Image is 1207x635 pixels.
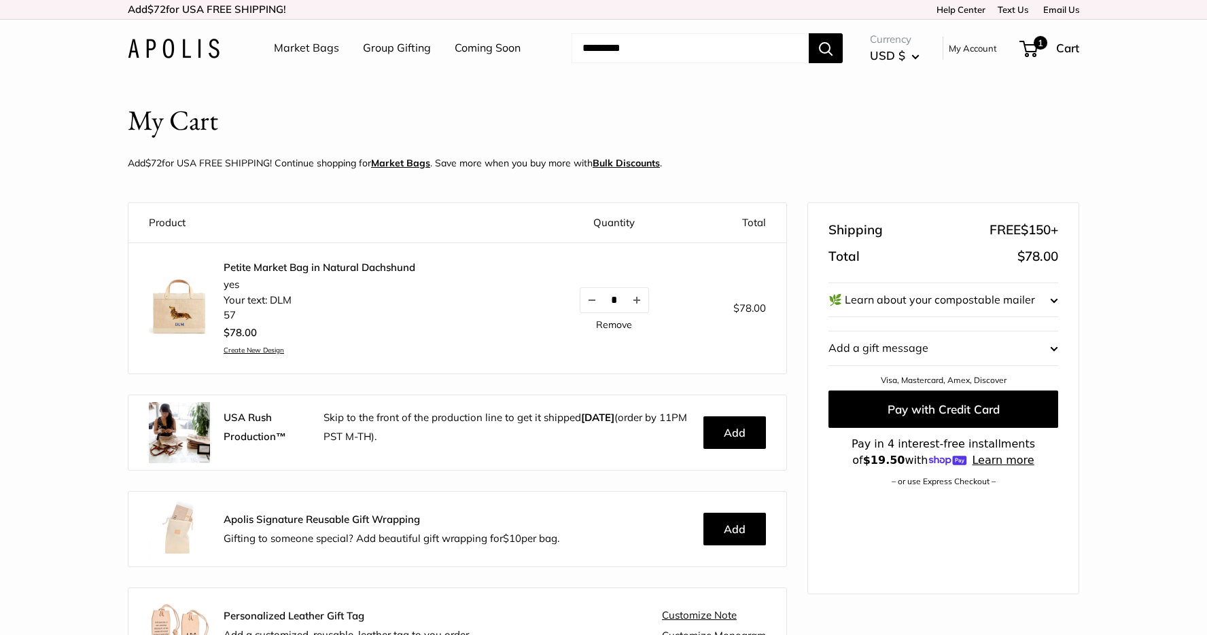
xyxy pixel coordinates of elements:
a: Text Us [998,4,1028,15]
span: FREE + [990,218,1058,242]
li: yes [224,277,415,293]
th: Total [688,203,786,243]
p: Skip to the front of the production line to get it shipped (order by 11PM PST M-TH). [323,408,693,446]
a: Visa, Mastercard, Amex, Discover [881,375,1007,385]
span: $150 [1021,221,1051,238]
th: Product [128,203,540,243]
img: rush.jpg [149,402,210,463]
a: My Account [949,40,997,56]
span: $10 [503,532,521,545]
button: Add a gift message [828,331,1058,365]
a: Customize Note [662,609,737,621]
a: Create New Design [224,346,415,355]
u: Bulk Discounts [593,157,660,169]
li: Your text: DLM [224,293,415,308]
span: 1 [1034,36,1047,50]
a: Petite Market Bag in Natural Dachshund [224,261,415,274]
button: Add [703,416,766,449]
button: Search [809,33,843,63]
a: – or use Express Checkout – [892,476,996,486]
a: Market Bags [371,157,430,169]
a: Email Us [1038,4,1079,15]
span: $72 [145,157,162,169]
p: Add for USA FREE SHIPPING! Continue shopping for . Save more when you buy more with . [128,154,662,172]
a: Group Gifting [363,38,431,58]
span: Gifting to someone special? Add beautiful gift wrapping for per bag. [224,532,559,545]
span: Currency [870,30,920,49]
button: Decrease quantity by 1 [580,288,603,312]
button: USD $ [870,45,920,67]
a: Remove [596,320,632,329]
button: Increase quantity by 1 [625,288,648,312]
a: Coming Soon [455,38,521,58]
button: 🌿 Learn about your compostable mailer [828,283,1058,317]
iframe: PayPal-paypal [828,509,1058,546]
input: Quantity [603,294,625,306]
strong: USA Rush Production™ [224,411,286,443]
span: Cart [1056,41,1079,55]
button: Add [703,513,766,545]
span: Total [828,244,860,269]
img: Apolis [128,39,220,58]
span: USD $ [870,48,905,62]
img: Apolis_GiftWrapping_5_90x_2x.jpg [149,498,210,560]
strong: Personalized Leather Gift Tag [224,609,364,622]
h1: My Cart [128,101,218,141]
span: Shipping [828,218,883,242]
th: Quantity [540,203,688,243]
a: Market Bags [274,38,339,58]
span: $72 [147,3,166,16]
li: 57 [224,308,415,323]
strong: Apolis Signature Reusable Gift Wrapping [224,513,420,526]
span: $78.00 [1017,248,1058,264]
b: [DATE] [581,411,614,424]
span: $78.00 [733,302,766,314]
a: Help Center [932,4,985,15]
span: $78.00 [224,326,257,339]
input: Search... [572,33,809,63]
button: Pay with Credit Card [828,391,1058,428]
a: 1 Cart [1021,37,1079,59]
